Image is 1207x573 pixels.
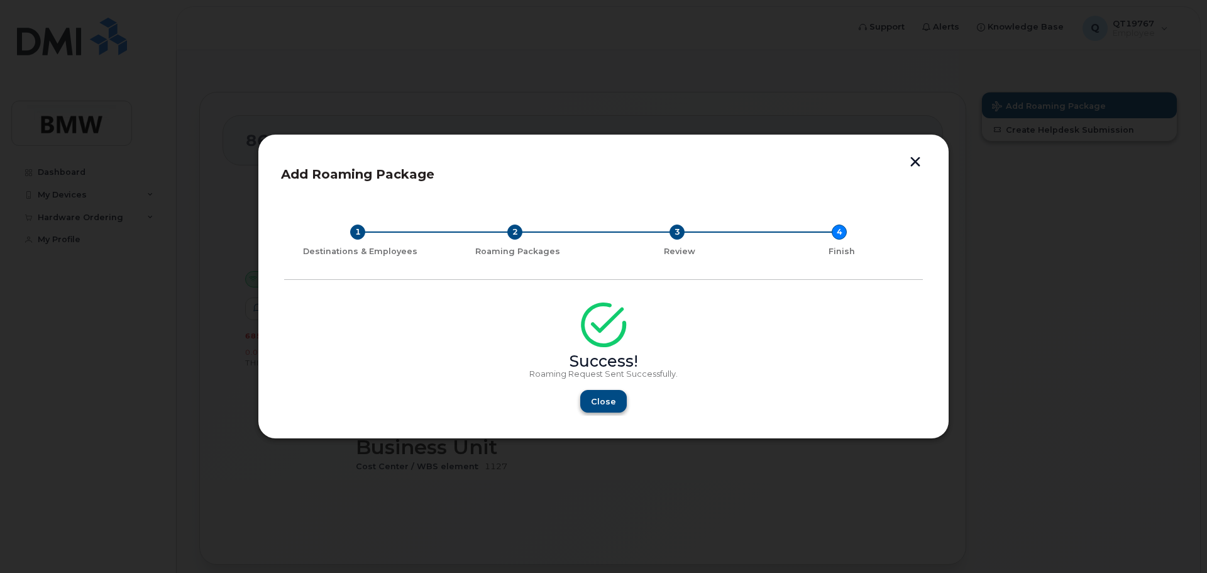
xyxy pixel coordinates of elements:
iframe: Messenger Launcher [1152,518,1198,564]
div: Roaming Packages [441,247,593,257]
div: 3 [670,225,685,240]
div: Success! [284,357,923,367]
div: Destinations & Employees [289,247,431,257]
div: 1 [350,225,365,240]
div: 2 [507,225,522,240]
span: Close [591,396,616,408]
p: Roaming Request Sent Successfully. [284,369,923,379]
button: Close [580,390,627,413]
div: Review [603,247,756,257]
span: Add Roaming Package [281,167,434,182]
